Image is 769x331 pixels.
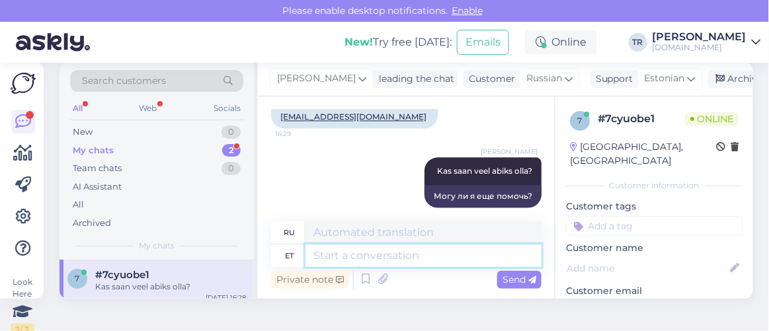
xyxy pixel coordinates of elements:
p: Customer email [566,284,743,298]
div: et [285,244,294,267]
div: [GEOGRAPHIC_DATA], [GEOGRAPHIC_DATA] [570,140,716,168]
div: 0 [222,126,241,139]
input: Add a tag [566,216,743,236]
a: [EMAIL_ADDRESS][DOMAIN_NAME] [280,112,426,122]
div: Kas saan veel abiks olla? [95,281,246,293]
div: Online [525,30,597,54]
span: 7 [75,274,80,283]
div: All [73,198,84,211]
p: Customer tags [566,200,743,213]
div: Archived [73,217,111,230]
div: Customer information [566,180,743,192]
p: Customer name [566,241,743,255]
div: Web [137,100,160,117]
span: 16:29 [275,129,325,139]
input: Add name [567,261,727,276]
button: Emails [457,30,509,55]
span: Search customers [82,74,166,88]
div: My chats [73,144,114,157]
span: #7cyuobe1 [95,269,149,281]
div: Socials [211,100,243,117]
div: New [73,126,93,139]
div: Try free [DATE]: [344,34,452,50]
div: TR [629,33,647,52]
div: 2 [222,144,241,157]
span: Estonian [645,71,685,86]
b: New! [344,36,373,48]
span: Send [503,274,536,285]
div: [PERSON_NAME] [653,32,747,42]
div: Private note [271,271,349,289]
span: [PERSON_NAME] [481,147,538,157]
div: Customer [464,72,515,86]
div: 0 [222,162,241,175]
div: leading the chat [374,72,454,86]
div: [DOMAIN_NAME] [653,42,747,53]
div: Могу ли я еще помочь? [425,185,542,207]
div: ru [284,221,295,244]
div: All [70,100,85,117]
span: Online [685,112,739,126]
span: 16:30 [488,208,538,218]
div: Team chats [73,162,122,175]
div: [DATE] 16:28 [206,293,246,303]
span: Kas saan veel abiks olla? [437,166,532,176]
div: Support [590,72,633,86]
div: Request email [566,298,643,316]
div: AI Assistant [73,180,122,194]
a: [PERSON_NAME][DOMAIN_NAME] [653,32,761,53]
img: Askly Logo [11,73,36,94]
span: [PERSON_NAME] [277,71,356,86]
div: # 7cyuobe1 [598,111,685,127]
span: My chats [139,240,175,252]
span: 7 [578,116,583,126]
span: Enable [448,5,487,17]
span: Russian [526,71,562,86]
